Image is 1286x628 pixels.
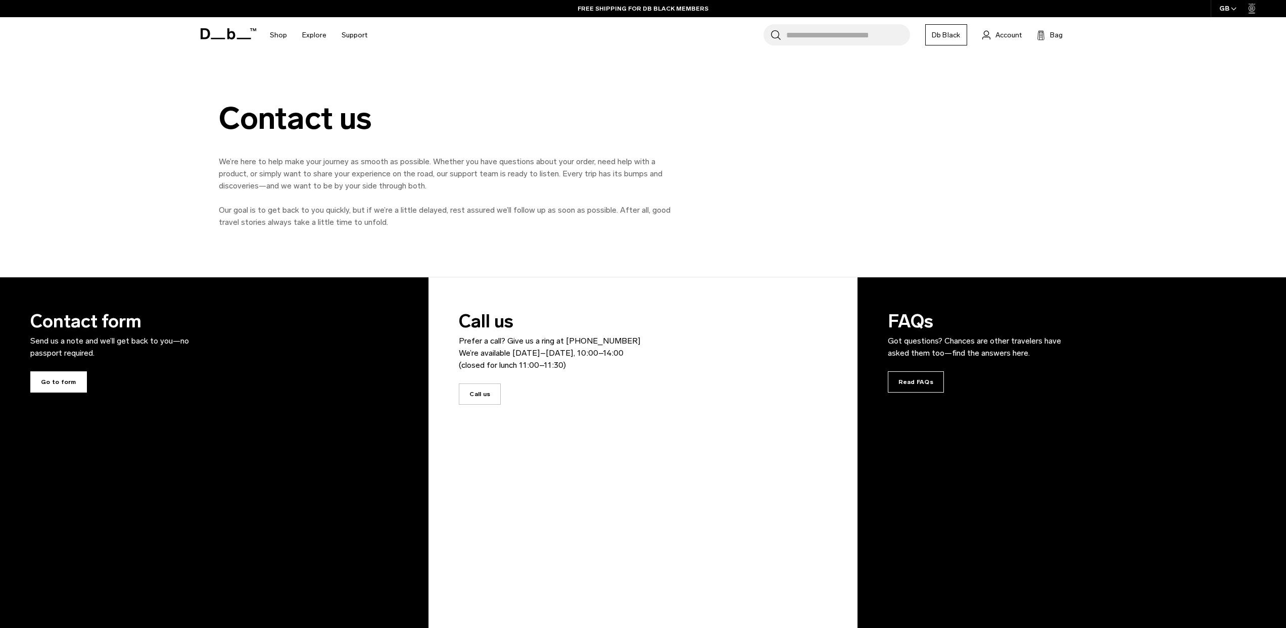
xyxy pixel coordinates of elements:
p: Prefer a call? Give us a ring at [PHONE_NUMBER] We’re available [DATE]–[DATE], 10:00–14:00 (close... [459,335,641,371]
h3: FAQs [888,308,1070,359]
button: Bag [1037,29,1063,41]
a: Db Black [925,24,967,45]
p: Our goal is to get back to you quickly, but if we’re a little delayed, rest assured we’ll follow ... [219,204,674,228]
p: Send us a note and we’ll get back to you—no passport required. [30,335,212,359]
div: Contact us [219,102,674,135]
span: Account [995,30,1022,40]
span: Bag [1050,30,1063,40]
a: Support [342,17,367,53]
a: FREE SHIPPING FOR DB BLACK MEMBERS [578,4,708,13]
span: Go to form [30,371,87,393]
a: Shop [270,17,287,53]
h3: Contact form [30,308,212,359]
span: Call us [459,383,501,405]
p: We’re here to help make your journey as smooth as possible. Whether you have questions about your... [219,156,674,192]
nav: Main Navigation [262,17,375,53]
p: Got questions? Chances are other travelers have asked them too—find the answers here. [888,335,1070,359]
a: Account [982,29,1022,41]
h3: Call us [459,308,641,371]
span: Read FAQs [888,371,944,393]
a: Explore [302,17,326,53]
